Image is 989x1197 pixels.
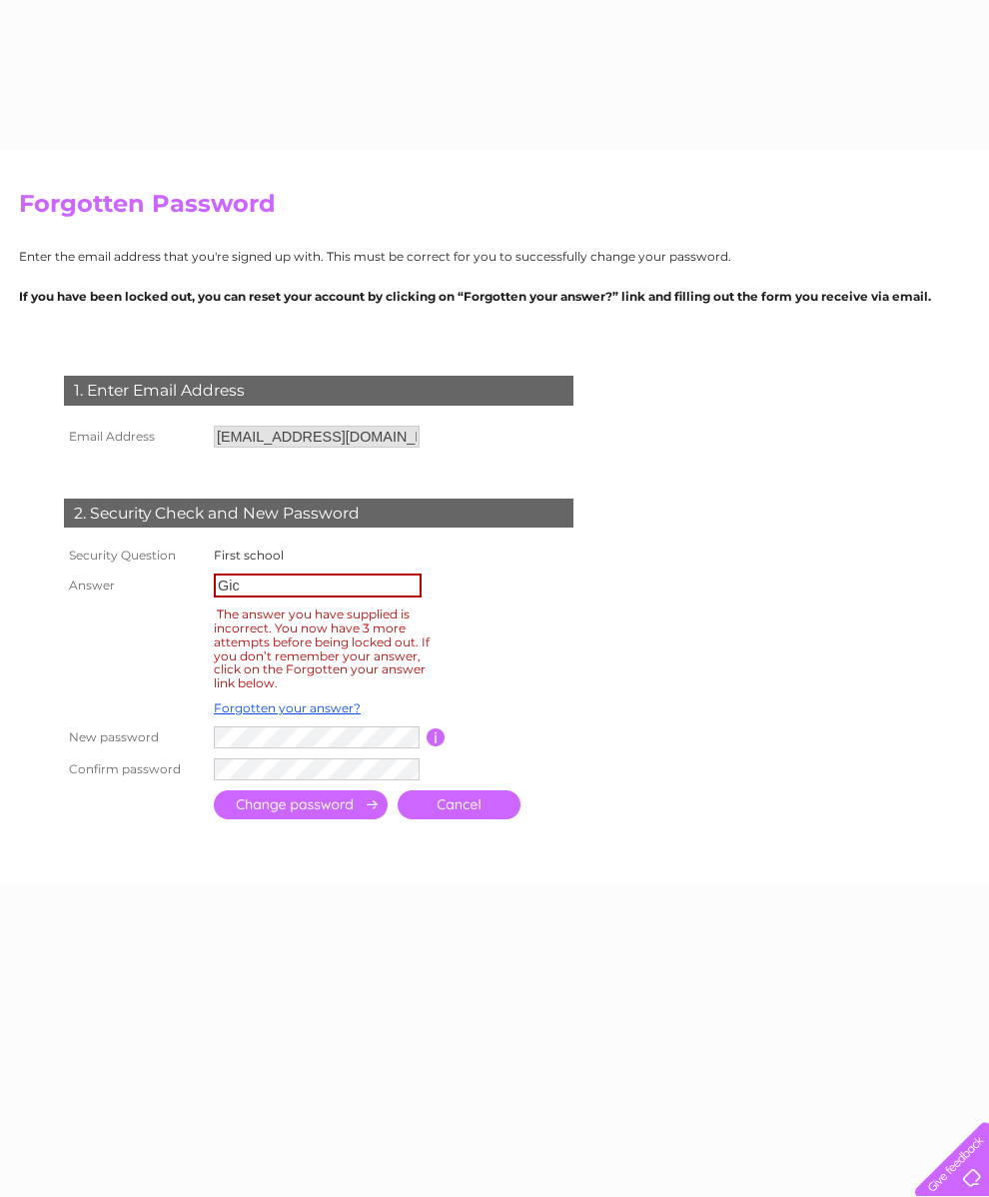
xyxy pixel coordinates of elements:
[59,543,209,569] th: Security Question
[64,499,573,529] div: 2. Security Check and New Password
[19,247,970,266] p: Enter the email address that you're signed up with. This must be correct for you to successfully ...
[59,753,209,785] th: Confirm password
[214,603,430,693] div: The answer you have supplied is incorrect. You now have 3 more attempts before being locked out. ...
[427,728,446,746] input: Information
[59,569,209,602] th: Answer
[214,700,361,715] a: Forgotten your answer?
[59,421,209,453] th: Email Address
[19,287,970,306] p: If you have been locked out, you can reset your account by clicking on “Forgotten your answer?” l...
[214,548,284,563] label: First school
[398,790,520,819] a: Cancel
[59,721,209,753] th: New password
[214,790,388,819] input: Submit
[64,376,573,406] div: 1. Enter Email Address
[19,190,970,228] h2: Forgotten Password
